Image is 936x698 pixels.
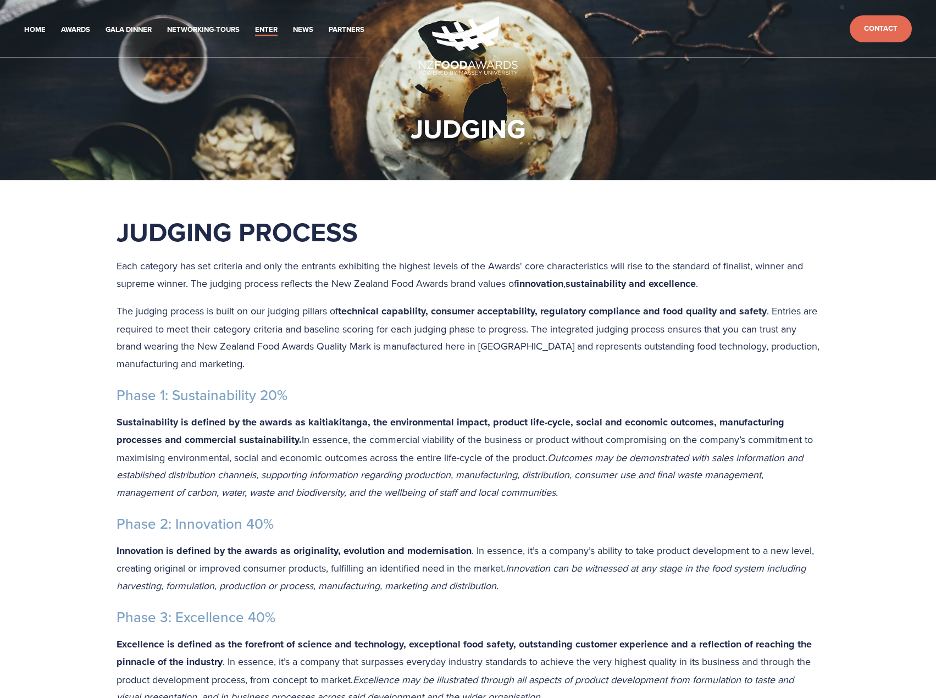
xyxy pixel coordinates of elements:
[850,15,912,42] a: Contact
[329,24,364,36] a: Partners
[117,544,472,558] strong: Innovation is defined by the awards as originality, evolution and modernisation
[117,302,820,372] p: The judging process is built on our judging pillars of . Entries are required to meet their categ...
[117,542,820,595] p: . In essence, it’s a company’s ability to take product development to a new level, creating origi...
[517,276,563,291] strong: innovation
[117,213,358,251] strong: Judging Process
[117,415,787,447] strong: Sustainability is defined by the awards as kaitiakitanga, the environmental impact, product life-...
[117,608,820,627] h3: Phase 3: Excellence 40%
[117,386,820,405] h3: Phase 1: Sustainability 20%
[117,413,820,501] p: In essence, the commercial viability of the business or product without compromising on the compa...
[106,24,152,36] a: Gala Dinner
[117,451,806,499] em: Outcomes may be demonstrated with sales information and established distribution channels, suppor...
[255,24,278,36] a: Enter
[117,561,808,592] em: Innovation can be witnessed at any stage in the food system including harvesting, formulation, pr...
[293,24,313,36] a: News
[411,112,526,145] h1: JUDGING
[117,515,820,533] h3: Phase 2: Innovation 40%
[167,24,240,36] a: Networking-Tours
[24,24,46,36] a: Home
[338,304,767,318] strong: technical capability, consumer acceptability, regulatory compliance and food quality and safety
[566,276,696,291] strong: sustainability and excellence
[117,257,820,292] p: Each category has set criteria and only the entrants exhibiting the highest levels of the Awards'...
[117,637,815,669] strong: Excellence is defined as the forefront of science and technology, exceptional food safety, outsta...
[61,24,90,36] a: Awards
